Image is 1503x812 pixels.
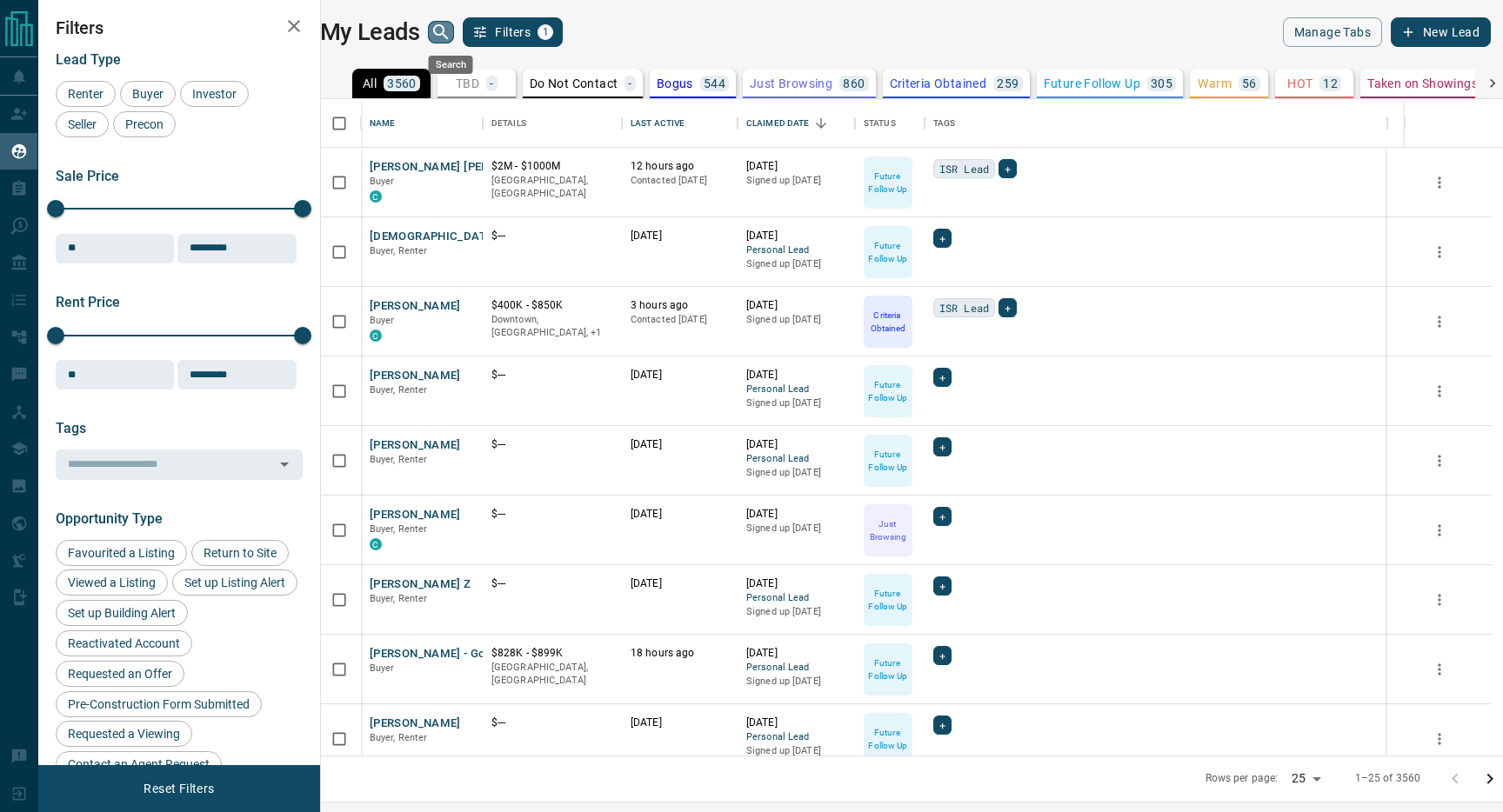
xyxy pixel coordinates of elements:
[56,81,116,107] div: Renter
[370,538,382,550] div: condos.ca
[939,716,945,734] span: +
[1287,77,1313,90] p: HOT
[890,77,987,90] p: Criteria Obtained
[56,17,303,38] h2: Filters
[746,646,846,661] p: [DATE]
[865,239,911,265] p: Future Follow Up
[56,751,222,777] div: Contact an Agent Request
[197,546,283,560] span: Return to Site
[1242,77,1257,90] p: 56
[370,715,461,732] button: [PERSON_NAME]
[370,576,471,593] button: [PERSON_NAME] Z
[1044,77,1140,90] p: Future Follow Up
[370,315,395,326] span: Buyer
[1355,771,1421,786] p: 1–25 of 3560
[370,229,589,245] button: [DEMOGRAPHIC_DATA][PERSON_NAME]
[1323,77,1338,90] p: 12
[939,230,945,247] span: +
[933,576,952,596] div: +
[933,437,952,456] div: +
[1283,17,1382,47] button: Manage Tabs
[865,656,911,682] p: Future Follow Up
[631,159,729,174] p: 12 hours ago
[1426,656,1453,682] button: more
[999,298,1017,317] div: +
[370,507,461,523] button: [PERSON_NAME]
[491,99,526,148] div: Details
[56,540,187,566] div: Favourited a Listing
[490,77,493,90] p: -
[746,383,846,397] span: Personal Lead
[1426,517,1453,543] button: more
[62,636,186,650] span: Reactivated Account
[622,99,738,148] div: Last Active
[746,675,846,689] p: Signed up [DATE]
[491,437,613,452] p: $---
[746,437,846,452] p: [DATE]
[865,517,911,543] p: Just Browsing
[933,646,952,665] div: +
[320,18,420,46] h1: My Leads
[491,159,613,174] p: $2M - $1000M
[491,298,613,313] p: $400K - $850K
[191,540,289,566] div: Return to Site
[491,576,613,591] p: $---
[865,587,911,613] p: Future Follow Up
[62,757,216,771] span: Contact an Agent Request
[491,715,613,730] p: $---
[746,396,846,410] p: Signed up [DATE]
[1206,771,1279,786] p: Rows per page:
[746,605,846,619] p: Signed up [DATE]
[657,77,693,90] p: Bogus
[746,730,846,745] span: Personal Lead
[939,299,989,316] span: ISR Lead
[939,369,945,386] span: +
[1285,766,1326,791] div: 25
[370,593,428,604] span: Buyer, Renter
[56,168,119,184] span: Sale Price
[1426,448,1453,474] button: more
[62,546,181,560] span: Favourited a Listing
[491,313,613,340] p: Toronto
[631,174,729,188] p: Contacted [DATE]
[999,159,1017,178] div: +
[56,111,109,137] div: Seller
[865,170,911,196] p: Future Follow Up
[491,368,613,383] p: $---
[132,774,225,803] button: Reset Filters
[746,174,846,188] p: Signed up [DATE]
[746,452,846,467] span: Personal Lead
[491,174,613,201] p: [GEOGRAPHIC_DATA], [GEOGRAPHIC_DATA]
[56,600,188,626] div: Set up Building Alert
[746,298,846,313] p: [DATE]
[62,606,182,620] span: Set up Building Alert
[746,715,846,730] p: [DATE]
[746,507,846,522] p: [DATE]
[370,99,396,148] div: Name
[370,245,428,256] span: Buyer, Renter
[746,466,846,480] p: Signed up [DATE]
[865,726,911,752] p: Future Follow Up
[491,646,613,661] p: $828K - $899K
[746,576,846,591] p: [DATE]
[865,448,911,474] p: Future Follow Up
[370,662,395,674] span: Buyer
[933,507,952,526] div: +
[62,727,186,741] span: Requested a Viewing
[56,721,192,747] div: Requested a Viewing
[387,77,417,90] p: 3560
[933,229,952,248] div: +
[809,111,833,136] button: Sort
[939,647,945,664] span: +
[370,368,461,384] button: [PERSON_NAME]
[1426,378,1453,404] button: more
[56,569,168,596] div: Viewed a Listing
[56,630,192,656] div: Reactivated Account
[864,99,896,148] div: Status
[1426,309,1453,335] button: more
[180,81,249,107] div: Investor
[746,243,846,258] span: Personal Lead
[1151,77,1172,90] p: 305
[370,159,555,176] button: [PERSON_NAME] [PERSON_NAME]
[56,661,184,687] div: Requested an Offer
